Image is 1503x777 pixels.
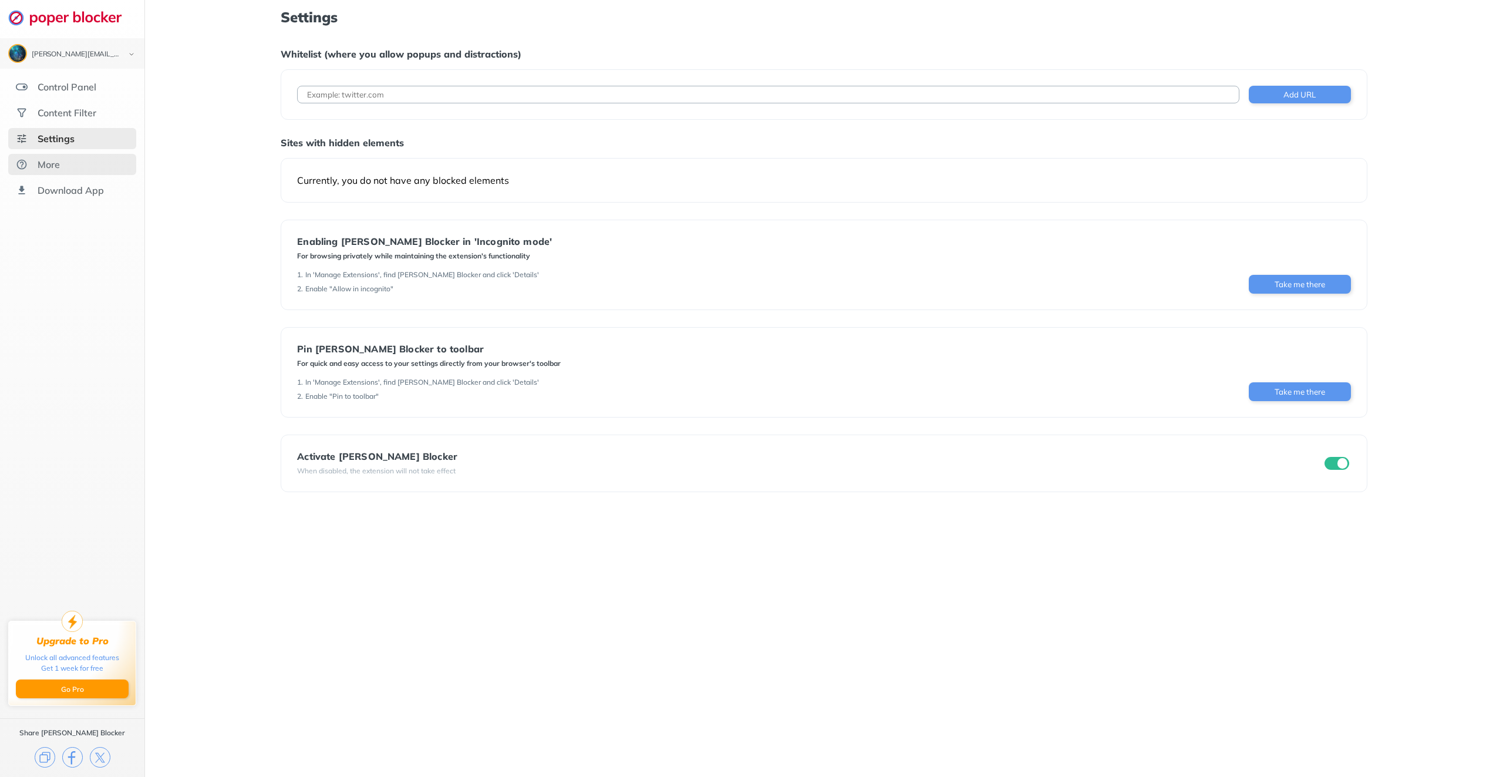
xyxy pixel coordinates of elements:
[62,611,83,632] img: upgrade-to-pro.svg
[16,133,28,144] img: settings-selected.svg
[297,86,1239,103] input: Example: twitter.com
[90,747,110,768] img: x.svg
[32,51,119,59] div: james.cacciatore@gmail.com
[1249,275,1351,294] button: Take me there
[9,45,26,62] img: ACg8ocK4KWtmKdo0eywgpXz9YXQEmzT62xf7e0x99kdRNnqcIYdyV-Ao=s96-c
[281,48,1367,60] div: Whitelist (where you allow popups and distractions)
[297,270,303,280] div: 1 .
[38,184,104,196] div: Download App
[38,81,96,93] div: Control Panel
[297,344,561,354] div: Pin [PERSON_NAME] Blocker to toolbar
[297,378,303,387] div: 1 .
[16,184,28,196] img: download-app.svg
[281,9,1367,25] h1: Settings
[16,159,28,170] img: about.svg
[297,466,457,476] div: When disabled, the extension will not take effect
[297,174,1350,186] div: Currently, you do not have any blocked elements
[16,81,28,93] img: features.svg
[38,159,60,170] div: More
[297,392,303,401] div: 2 .
[1249,382,1351,401] button: Take me there
[297,451,457,462] div: Activate [PERSON_NAME] Blocker
[19,728,125,738] div: Share [PERSON_NAME] Blocker
[297,251,552,261] div: For browsing privately while maintaining the extension's functionality
[305,270,539,280] div: In 'Manage Extensions', find [PERSON_NAME] Blocker and click 'Details'
[297,236,552,247] div: Enabling [PERSON_NAME] Blocker in 'Incognito mode'
[16,680,129,698] button: Go Pro
[305,378,539,387] div: In 'Manage Extensions', find [PERSON_NAME] Blocker and click 'Details'
[38,107,96,119] div: Content Filter
[62,747,83,768] img: facebook.svg
[16,107,28,119] img: social.svg
[124,48,139,60] img: chevron-bottom-black.svg
[305,392,379,401] div: Enable "Pin to toolbar"
[1249,86,1351,103] button: Add URL
[281,137,1367,149] div: Sites with hidden elements
[305,284,393,294] div: Enable "Allow in incognito"
[35,747,55,768] img: copy.svg
[8,9,134,26] img: logo-webpage.svg
[41,663,103,674] div: Get 1 week for free
[297,359,561,368] div: For quick and easy access to your settings directly from your browser's toolbar
[297,284,303,294] div: 2 .
[38,133,75,144] div: Settings
[25,652,119,663] div: Unlock all advanced features
[36,635,109,647] div: Upgrade to Pro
